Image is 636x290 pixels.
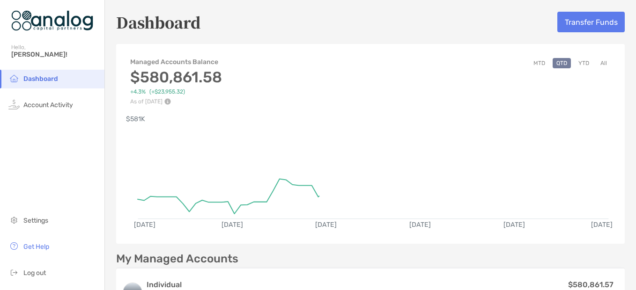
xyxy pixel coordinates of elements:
[126,115,145,123] text: $581K
[23,217,48,225] span: Settings
[8,99,20,110] img: activity icon
[134,221,155,229] text: [DATE]
[130,58,222,66] h4: Managed Accounts Balance
[116,11,201,33] h5: Dashboard
[553,58,571,68] button: QTD
[8,267,20,278] img: logout icon
[503,221,525,229] text: [DATE]
[130,88,146,95] span: +4.3%
[597,58,611,68] button: All
[410,221,431,229] text: [DATE]
[149,88,185,95] span: ( +$23,955.32 )
[8,240,20,252] img: get-help icon
[11,51,99,58] span: [PERSON_NAME]!
[316,221,337,229] text: [DATE]
[164,98,171,105] img: Performance Info
[23,75,58,83] span: Dashboard
[575,58,593,68] button: YTD
[530,58,549,68] button: MTD
[23,101,73,109] span: Account Activity
[23,269,46,277] span: Log out
[8,214,20,225] img: settings icon
[591,221,613,229] text: [DATE]
[23,243,49,251] span: Get Help
[222,221,243,229] text: [DATE]
[557,12,625,32] button: Transfer Funds
[8,72,20,84] img: household icon
[11,4,93,37] img: Zoe Logo
[130,68,222,86] h3: $580,861.58
[116,253,238,265] p: My Managed Accounts
[130,98,222,105] p: As of [DATE]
